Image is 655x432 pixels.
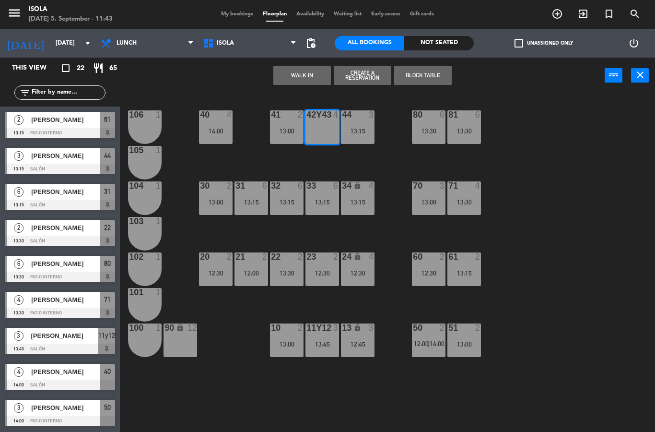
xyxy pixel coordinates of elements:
[413,181,413,190] div: 70
[405,12,439,17] span: Gift cards
[475,252,481,261] div: 2
[129,110,129,119] div: 106
[333,324,339,332] div: 3
[475,110,481,119] div: 6
[298,324,304,332] div: 2
[60,62,71,74] i: crop_square
[109,63,117,74] span: 65
[156,110,162,119] div: 1
[369,110,374,119] div: 3
[14,331,23,341] span: 3
[342,252,342,261] div: 24
[14,403,23,413] span: 3
[31,115,100,125] span: [PERSON_NAME]
[305,341,339,348] div: 13:45
[298,110,304,119] div: 2
[129,217,129,226] div: 103
[129,181,129,190] div: 104
[515,39,573,48] label: Unassigned only
[447,270,481,276] div: 13:15
[353,181,362,190] i: lock
[104,186,111,197] span: 31
[353,324,362,332] i: lock
[341,341,374,348] div: 12:45
[298,181,304,190] div: 6
[369,252,374,261] div: 4
[605,68,622,83] button: power_input
[262,252,268,261] div: 2
[14,295,23,305] span: 4
[7,6,22,20] i: menu
[14,151,23,161] span: 3
[31,331,99,341] span: [PERSON_NAME]
[404,36,474,50] div: Not seated
[341,199,374,205] div: 13:15
[298,252,304,261] div: 2
[596,6,622,22] span: Special reservation
[430,340,444,348] span: 14:00
[98,330,115,341] span: 11y12
[394,66,452,85] button: Block Table
[7,6,22,24] button: menu
[258,12,292,17] span: Floorplan
[440,324,445,332] div: 2
[77,63,84,74] span: 22
[29,5,113,14] div: Isola
[270,341,304,348] div: 13:00
[156,252,162,261] div: 1
[333,181,339,190] div: 6
[305,270,339,276] div: 12:30
[31,151,100,161] span: [PERSON_NAME]
[199,199,233,205] div: 13:00
[475,181,481,190] div: 4
[216,12,258,17] span: My bookings
[104,366,111,377] span: 40
[156,324,162,332] div: 1
[412,199,445,205] div: 13:00
[156,146,162,155] div: 1
[334,66,391,85] button: Create a Reservation
[200,181,200,190] div: 30
[82,37,94,49] i: arrow_drop_down
[608,69,620,81] i: power_input
[270,128,304,134] div: 13:00
[156,288,162,297] div: 1
[622,6,648,22] span: SEARCH
[31,403,100,413] span: [PERSON_NAME]
[31,367,100,377] span: [PERSON_NAME]
[104,294,111,305] span: 71
[31,223,100,233] span: [PERSON_NAME]
[369,324,374,332] div: 3
[176,324,184,332] i: lock
[342,181,342,190] div: 34
[333,110,339,119] div: 4
[271,181,271,190] div: 32
[603,8,615,20] i: turned_in_not
[234,199,268,205] div: 13:15
[413,110,413,119] div: 80
[341,128,374,134] div: 13:15
[200,252,200,261] div: 20
[428,340,430,348] span: |
[551,8,563,20] i: add_circle_outline
[292,12,329,17] span: Availability
[5,62,69,74] div: This view
[366,12,405,17] span: Early-access
[93,62,104,74] i: restaurant
[227,181,233,190] div: 2
[341,270,374,276] div: 12:30
[544,6,570,22] span: BOOK TABLE
[629,8,641,20] i: search
[335,36,404,50] div: All Bookings
[270,199,304,205] div: 13:15
[440,252,445,261] div: 2
[129,146,129,155] div: 105
[634,69,646,81] i: close
[515,39,523,48] span: check_box_outline_blank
